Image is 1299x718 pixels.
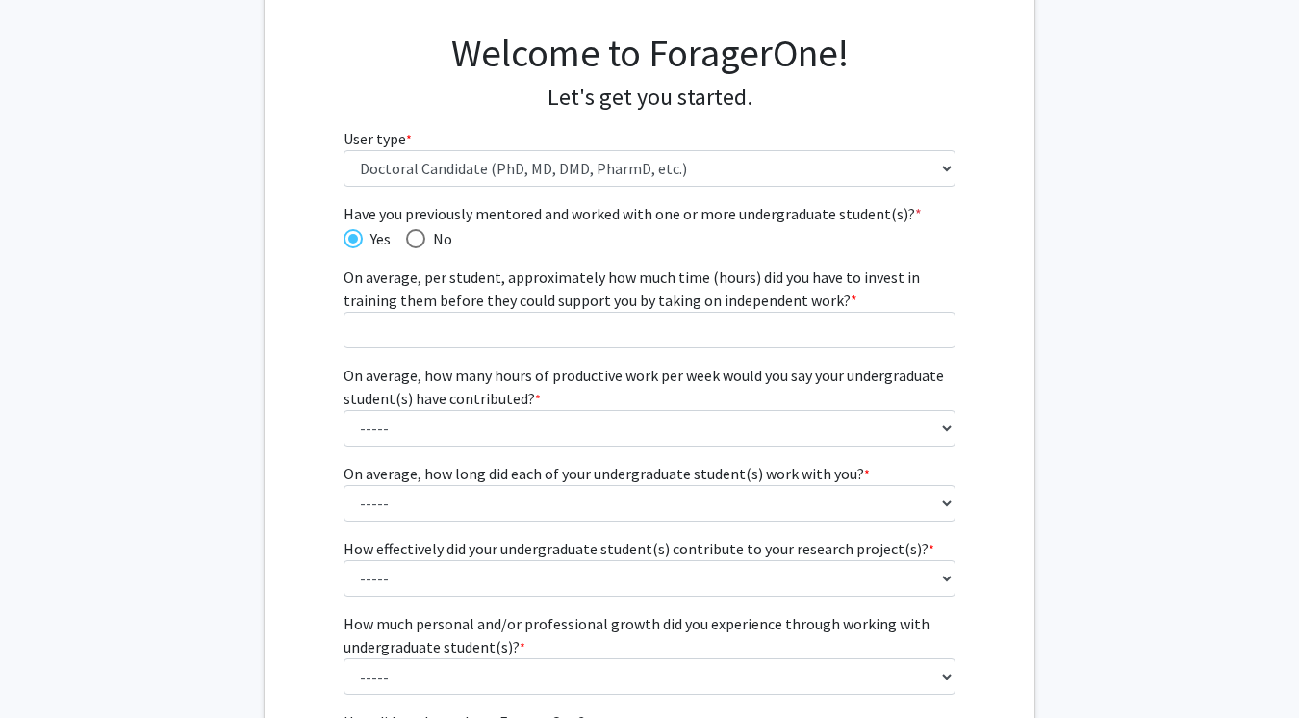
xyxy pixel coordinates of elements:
[344,127,412,150] label: User type
[14,631,82,704] iframe: Chat
[344,537,934,560] label: How effectively did your undergraduate student(s) contribute to your research project(s)?
[344,364,956,410] label: On average, how many hours of productive work per week would you say your undergraduate student(s...
[344,225,956,250] mat-radio-group: Have you previously mentored and worked with one or more undergraduate student(s)?
[344,268,920,310] span: On average, per student, approximately how much time (hours) did you have to invest in training t...
[344,202,956,225] span: Have you previously mentored and worked with one or more undergraduate student(s)?
[344,84,956,112] h4: Let's get you started.
[344,30,956,76] h1: Welcome to ForagerOne!
[425,227,452,250] span: No
[344,612,956,658] label: How much personal and/or professional growth did you experience through working with undergraduat...
[363,227,391,250] span: Yes
[344,462,870,485] label: On average, how long did each of your undergraduate student(s) work with you?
